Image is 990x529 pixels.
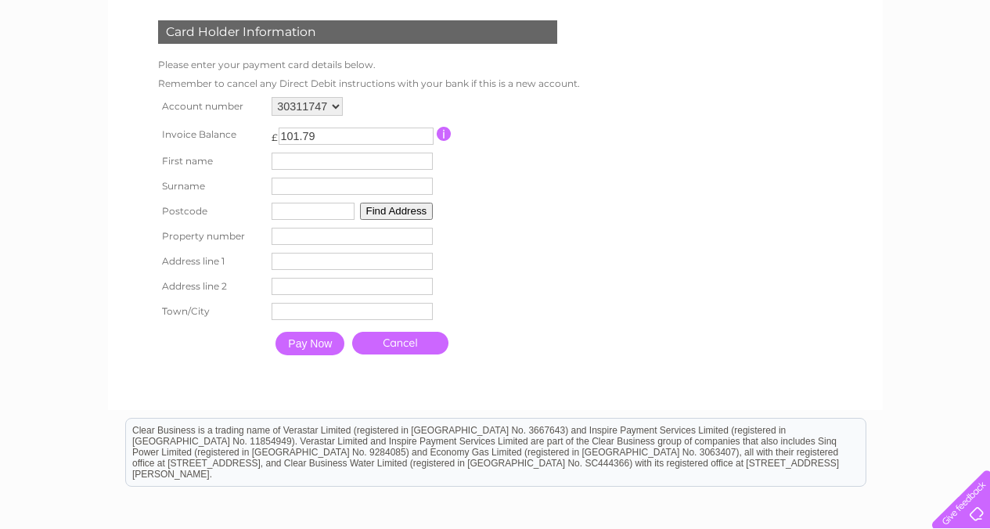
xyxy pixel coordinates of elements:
[154,274,268,299] th: Address line 2
[154,93,268,120] th: Account number
[126,9,866,76] div: Clear Business is a trading name of Verastar Limited (registered in [GEOGRAPHIC_DATA] No. 3667643...
[154,174,268,199] th: Surname
[797,67,844,78] a: Telecoms
[275,332,344,355] input: Pay Now
[154,224,268,249] th: Property number
[352,332,448,354] a: Cancel
[154,74,584,93] td: Remember to cancel any Direct Debit instructions with your bank if this is a new account.
[715,67,744,78] a: Water
[154,299,268,324] th: Town/City
[938,67,975,78] a: Log out
[272,124,278,143] td: £
[854,67,877,78] a: Blog
[158,20,557,44] div: Card Holder Information
[360,203,434,220] button: Find Address
[154,56,584,74] td: Please enter your payment card details below.
[754,67,788,78] a: Energy
[154,199,268,224] th: Postcode
[886,67,924,78] a: Contact
[154,149,268,174] th: First name
[437,127,452,141] input: Information
[695,8,803,27] a: 0333 014 3131
[34,41,114,88] img: logo.png
[154,249,268,274] th: Address line 1
[154,120,268,149] th: Invoice Balance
